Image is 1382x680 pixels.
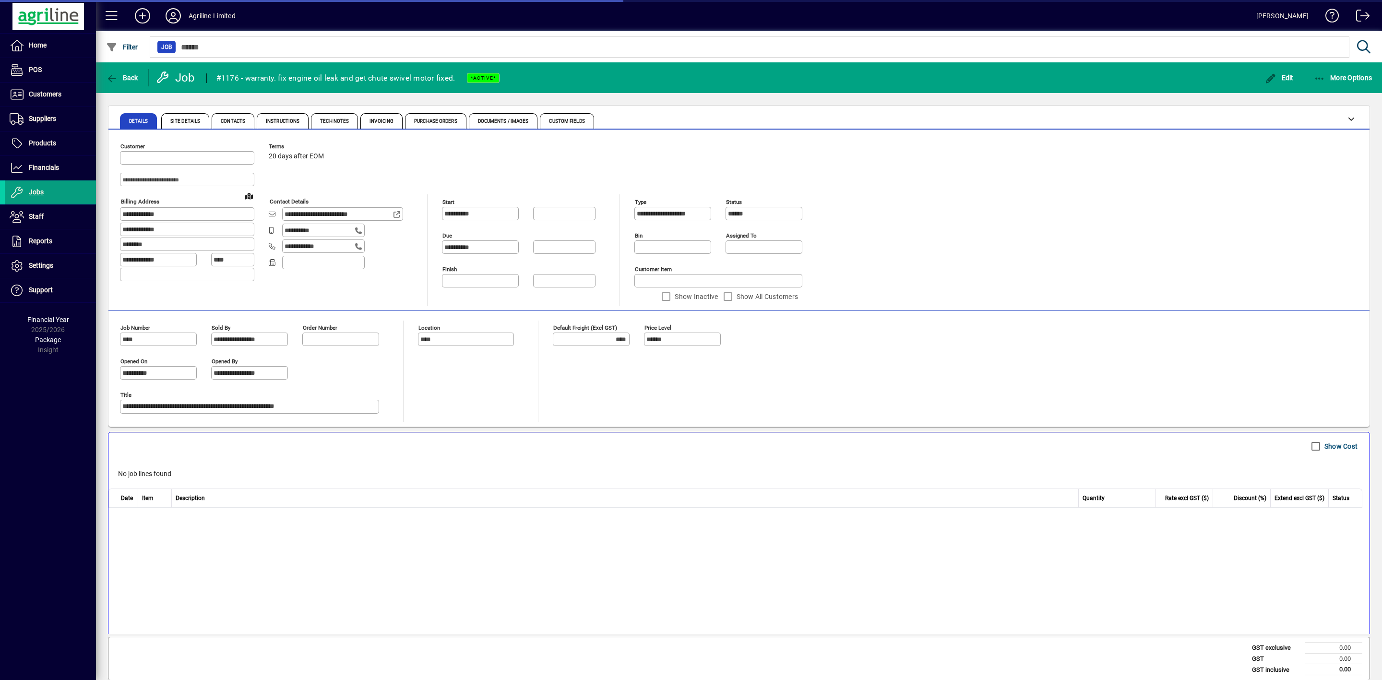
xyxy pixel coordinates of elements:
span: More Options [1314,74,1372,82]
span: Home [29,41,47,49]
mat-label: Type [635,199,646,205]
mat-label: Finish [442,266,457,273]
span: Suppliers [29,115,56,122]
mat-label: Status [726,199,742,205]
mat-label: Sold by [212,324,230,331]
mat-label: Customer [120,143,145,150]
a: Home [5,34,96,58]
a: Financials [5,156,96,180]
a: Staff [5,205,96,229]
label: Show Cost [1322,441,1358,451]
td: 0.00 [1305,664,1362,676]
span: Item [142,494,154,502]
span: Rate excl GST ($) [1165,494,1209,502]
span: Financial Year [27,316,69,323]
span: Status [1333,494,1349,502]
a: Suppliers [5,107,96,131]
mat-label: Start [442,199,454,205]
span: Quantity [1083,494,1105,502]
span: Tech Notes [320,119,349,124]
span: Extend excl GST ($) [1275,494,1324,502]
mat-label: Price Level [644,324,671,331]
mat-label: Location [418,324,440,331]
span: Job [161,42,172,52]
mat-label: Order number [303,324,337,331]
span: Discount (%) [1234,494,1266,502]
td: 0.00 [1305,653,1362,664]
span: Customers [29,90,61,98]
td: GST inclusive [1247,664,1305,676]
mat-label: Assigned to [726,232,757,239]
span: Support [29,286,53,294]
span: Instructions [266,119,299,124]
span: POS [29,66,42,73]
span: Staff [29,213,44,220]
mat-label: Job number [120,324,150,331]
a: Products [5,131,96,155]
span: Package [35,336,61,344]
span: Filter [106,43,138,51]
a: Reports [5,229,96,253]
button: Add [127,7,158,24]
mat-label: Due [442,232,452,239]
td: GST exclusive [1247,643,1305,654]
div: #1176 - warranty. fix engine oil leak and get chute swivel motor fixed. [216,71,455,86]
button: More Options [1311,69,1375,86]
a: Logout [1349,2,1370,33]
span: Invoicing [369,119,393,124]
a: Settings [5,254,96,278]
span: Terms [269,143,326,150]
mat-label: Opened On [120,358,147,365]
span: Description [176,494,205,502]
span: Site Details [170,119,200,124]
button: Back [104,69,141,86]
a: Customers [5,83,96,107]
span: Jobs [29,188,44,196]
button: Edit [1263,69,1296,86]
span: Date [121,494,133,502]
span: Details [129,119,148,124]
a: Support [5,278,96,302]
a: Knowledge Base [1318,2,1339,33]
div: No job lines found [108,459,1370,489]
a: View on map [241,188,257,203]
button: Profile [158,7,189,24]
td: 0.00 [1305,643,1362,654]
span: Financials [29,164,59,171]
span: Back [106,74,138,82]
span: Settings [29,262,53,269]
span: 20 days after EOM [269,153,324,160]
div: [PERSON_NAME] [1256,8,1309,24]
span: Custom Fields [549,119,584,124]
mat-label: Opened by [212,358,238,365]
div: Agriline Limited [189,8,236,24]
span: Reports [29,237,52,245]
span: Purchase Orders [414,119,457,124]
mat-label: Bin [635,232,643,239]
span: Products [29,139,56,147]
div: Job [156,70,197,85]
mat-label: Customer Item [635,266,672,273]
button: Filter [104,38,141,56]
td: GST [1247,653,1305,664]
mat-label: Title [120,392,131,398]
app-page-header-button: Back [96,69,149,86]
mat-label: Default Freight (excl GST) [553,324,617,331]
span: Edit [1265,74,1294,82]
a: POS [5,58,96,82]
span: Documents / Images [478,119,529,124]
span: Contacts [221,119,245,124]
